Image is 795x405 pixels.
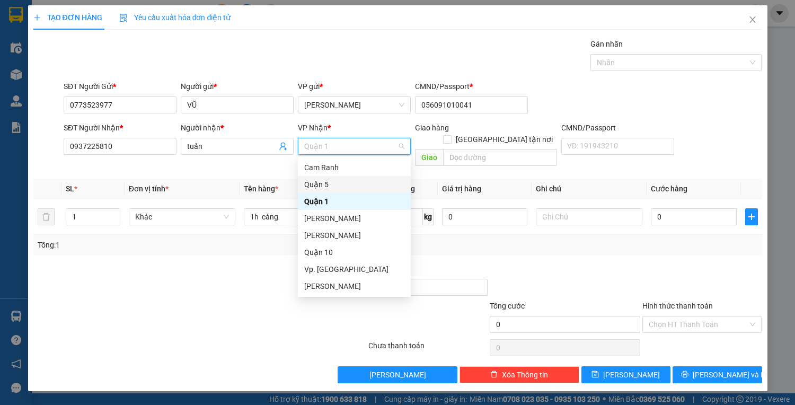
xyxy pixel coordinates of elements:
[244,208,350,225] input: VD: Bàn, Ghế
[442,208,527,225] input: 0
[304,230,404,241] div: [PERSON_NAME]
[33,13,102,22] span: TẠO ĐƠN HÀNG
[681,371,688,379] span: printer
[651,184,687,193] span: Cước hàng
[65,15,105,120] b: Trà Lan Viên - Gửi khách hàng
[304,263,404,275] div: Vp. [GEOGRAPHIC_DATA]
[304,280,404,292] div: [PERSON_NAME]
[298,278,411,295] div: Cam Đức
[66,184,74,193] span: SL
[33,14,41,21] span: plus
[298,227,411,244] div: Phan Rang
[603,369,660,381] span: [PERSON_NAME]
[338,366,457,383] button: [PERSON_NAME]
[115,13,140,39] img: logo.jpg
[490,302,525,310] span: Tổng cước
[304,246,404,258] div: Quận 10
[423,208,434,225] span: kg
[38,239,308,251] div: Tổng: 1
[532,179,647,199] th: Ghi chú
[693,369,767,381] span: [PERSON_NAME] và In
[745,208,758,225] button: plus
[748,15,757,24] span: close
[181,122,294,134] div: Người nhận
[367,340,489,358] div: Chưa thanh toán
[304,162,404,173] div: Cam Ranh
[642,302,713,310] label: Hình thức thanh toán
[536,208,642,225] input: Ghi Chú
[181,81,294,92] div: Người gửi
[304,196,404,207] div: Quận 1
[298,244,411,261] div: Quận 10
[89,50,146,64] li: (c) 2017
[298,81,411,92] div: VP gửi
[442,184,481,193] span: Giá trị hàng
[38,208,55,225] button: delete
[298,176,411,193] div: Quận 5
[304,179,404,190] div: Quận 5
[490,371,498,379] span: delete
[298,159,411,176] div: Cam Ranh
[64,81,176,92] div: SĐT Người Gửi
[415,81,528,92] div: CMND/Passport
[502,369,548,381] span: Xóa Thông tin
[591,371,599,379] span: save
[298,210,411,227] div: Lê Hồng Phong
[298,124,328,132] span: VP Nhận
[738,5,767,35] button: Close
[129,184,169,193] span: Đơn vị tính
[369,369,426,381] span: [PERSON_NAME]
[452,134,557,145] span: [GEOGRAPHIC_DATA] tận nơi
[415,149,443,166] span: Giao
[304,97,404,113] span: Lê Hồng Phong
[561,122,674,134] div: CMND/Passport
[415,124,449,132] span: Giao hàng
[304,138,404,154] span: Quận 1
[298,193,411,210] div: Quận 1
[13,68,39,118] b: Trà Lan Viên
[279,142,287,151] span: user-add
[746,213,757,221] span: plus
[304,213,404,224] div: [PERSON_NAME]
[119,14,128,22] img: icon
[590,40,623,48] label: Gán nhãn
[119,13,231,22] span: Yêu cầu xuất hóa đơn điện tử
[135,209,229,225] span: Khác
[443,149,557,166] input: Dọc đường
[64,122,176,134] div: SĐT Người Nhận
[581,366,670,383] button: save[PERSON_NAME]
[460,366,579,383] button: deleteXóa Thông tin
[244,184,278,193] span: Tên hàng
[89,40,146,49] b: [DOMAIN_NAME]
[673,366,762,383] button: printer[PERSON_NAME] và In
[298,261,411,278] div: Vp. Cam Hải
